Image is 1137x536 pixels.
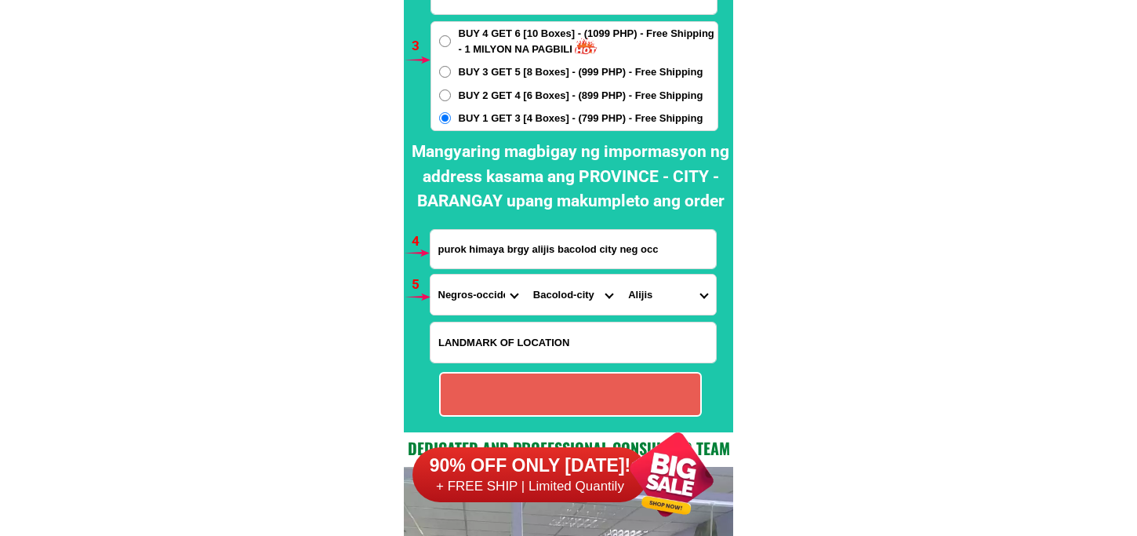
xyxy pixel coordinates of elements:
span: BUY 4 GET 6 [10 Boxes] - (1099 PHP) - Free Shipping - 1 MILYON NA PAGBILI [459,26,717,57]
h2: Mangyaring magbigay ng impormasyon ng address kasama ang PROVINCE - CITY - BARANGAY upang makumpl... [408,140,733,214]
input: BUY 3 GET 5 [8 Boxes] - (999 PHP) - Free Shipping [439,66,451,78]
input: BUY 2 GET 4 [6 Boxes] - (899 PHP) - Free Shipping [439,89,451,101]
h2: Dedicated and professional consulting team [404,436,733,460]
h6: 3 [412,36,430,57]
input: BUY 1 GET 3 [4 Boxes] - (799 PHP) - Free Shipping [439,112,451,124]
span: BUY 3 GET 5 [8 Boxes] - (999 PHP) - Free Shipping [459,64,703,80]
h6: 90% OFF ONLY [DATE]! [412,454,648,478]
input: BUY 4 GET 6 [10 Boxes] - (1099 PHP) - Free Shipping - 1 MILYON NA PAGBILI [439,35,451,47]
span: BUY 2 GET 4 [6 Boxes] - (899 PHP) - Free Shipping [459,88,703,104]
input: Input LANDMARKOFLOCATION [430,323,716,363]
h6: 4 [412,232,430,252]
h6: 5 [412,275,430,295]
h6: + FREE SHIP | Limited Quantily [412,478,648,495]
select: Select commune [620,275,715,315]
span: BUY 1 GET 3 [4 Boxes] - (799 PHP) - Free Shipping [459,111,703,126]
select: Select province [430,275,525,315]
select: Select district [525,275,620,315]
input: Input address [430,230,716,268]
